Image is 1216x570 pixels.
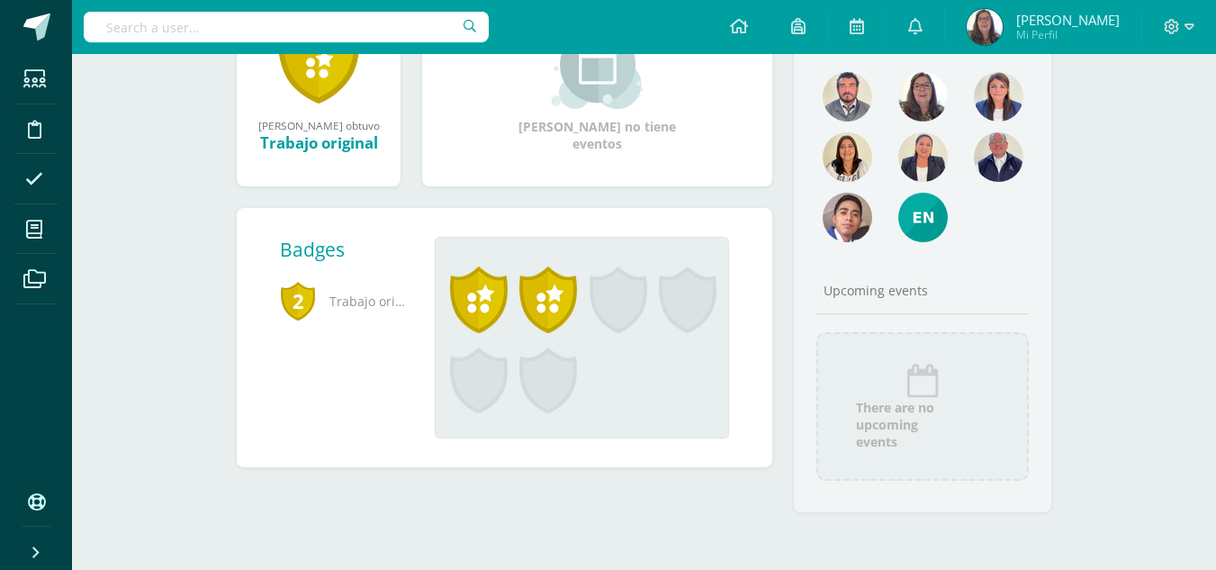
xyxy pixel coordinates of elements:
img: bd51737d0f7db0a37ff170fbd9075162.png [823,72,872,122]
img: e4e25d66bd50ed3745d37a230cf1e994.png [898,193,948,242]
div: Upcoming events [816,282,1029,299]
img: aefa6dbabf641819c41d1760b7b82962.png [974,72,1023,122]
div: Trabajo original [255,132,383,153]
img: event_small.png [548,19,646,109]
div: [PERSON_NAME] obtuvo [255,118,383,132]
span: Trabajo original [280,276,406,326]
img: a5d4b362228ed099ba10c9d3d1eca075.png [898,132,948,182]
div: [PERSON_NAME] no tiene eventos [508,19,688,152]
span: [PERSON_NAME] [1016,11,1120,29]
input: Search a user… [84,12,489,42]
div: Badges [280,237,420,262]
span: Mi Perfil [1016,27,1120,42]
img: 876c69fb502899f7a2bc55a9ba2fa0e7.png [823,132,872,182]
img: event_icon.png [905,363,941,399]
img: 669d48334454096e69cb10173402f625.png [823,193,872,242]
img: a4871f238fc6f9e1d7ed418e21754428.png [898,72,948,122]
span: There are no upcoming events [856,399,998,450]
span: 2 [280,280,316,321]
img: 63c37c47648096a584fdd476f5e72774.png [974,132,1023,182]
img: 5d28976f83773ba94a8a1447f207d693.png [967,9,1003,45]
